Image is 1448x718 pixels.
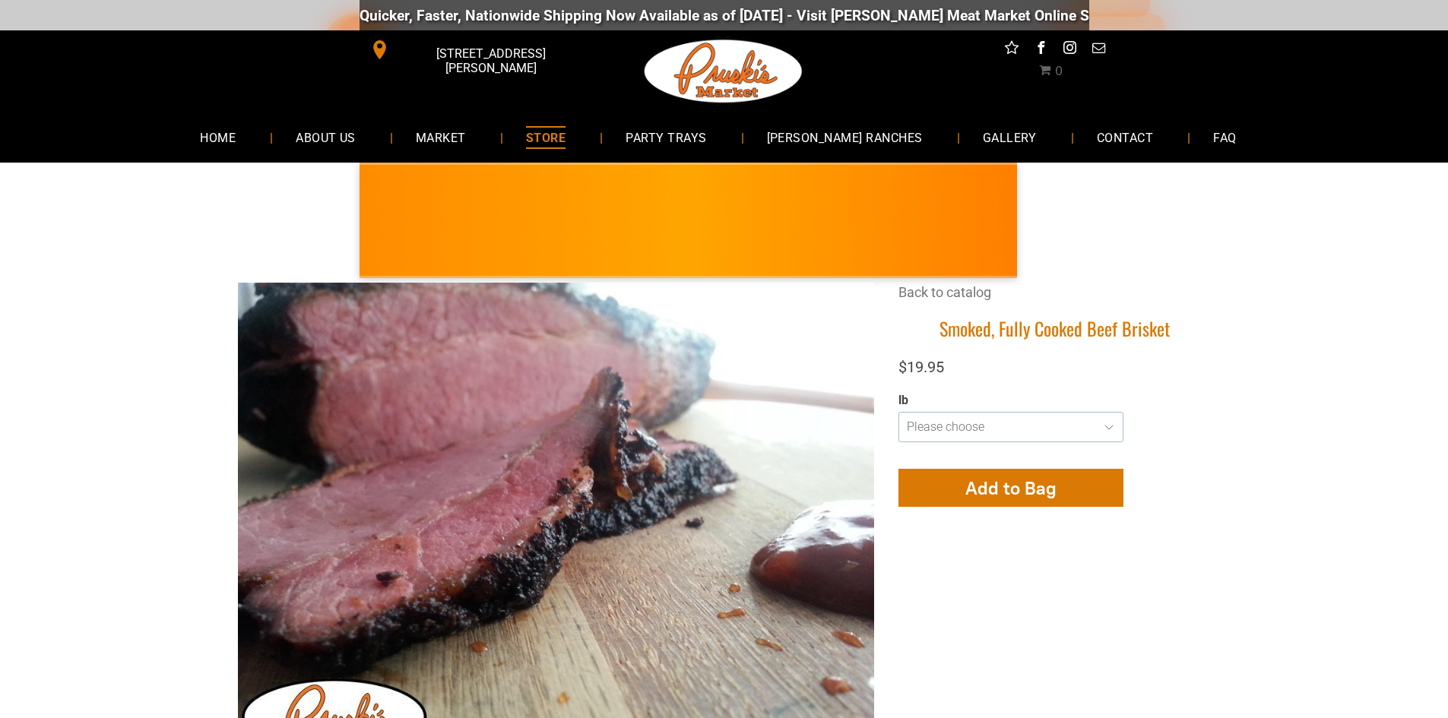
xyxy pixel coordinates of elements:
[960,117,1060,157] a: GALLERY
[340,7,1260,24] div: Quicker, Faster, Nationwide Shipping Now Available as of [DATE] - Visit [PERSON_NAME] Meat Market...
[744,117,946,157] a: [PERSON_NAME] RANCHES
[898,283,1211,317] div: Breadcrumbs
[273,117,379,157] a: ABOUT US
[1060,38,1079,62] a: instagram
[603,117,729,157] a: PARTY TRAYS
[1074,117,1176,157] a: CONTACT
[1002,38,1022,62] a: Social network
[898,317,1211,340] h1: Smoked, Fully Cooked Beef Brisket
[642,30,806,112] img: Pruski-s+Market+HQ+Logo2-1920w.png
[898,358,944,376] span: $19.95
[898,284,991,300] a: Back to catalog
[177,117,258,157] a: HOME
[503,117,588,157] a: STORE
[965,477,1057,499] span: Add to Bag
[393,117,489,157] a: MARKET
[898,393,1123,409] div: lb
[990,231,1289,255] span: [PERSON_NAME] MARKET
[1190,117,1259,157] a: FAQ
[1088,38,1108,62] a: email
[1031,38,1050,62] a: facebook
[392,39,588,83] span: [STREET_ADDRESS][PERSON_NAME]
[360,38,592,62] a: [STREET_ADDRESS][PERSON_NAME]
[1055,64,1063,78] span: 0
[898,469,1123,507] button: Add to Bag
